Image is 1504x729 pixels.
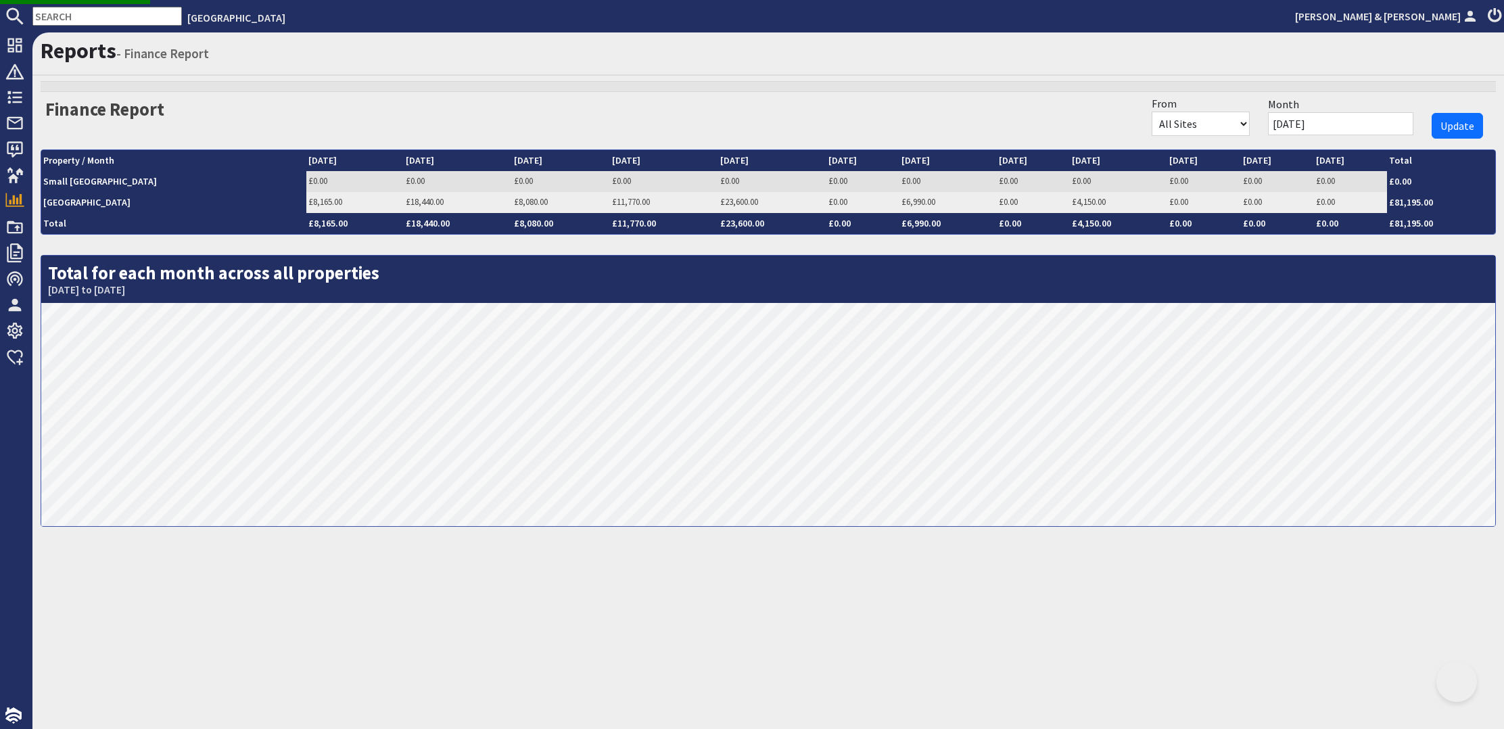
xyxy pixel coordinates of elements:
th: [DATE] [997,150,1070,171]
a: Small [GEOGRAPHIC_DATA] [43,175,157,187]
a: £0.00 [1169,196,1188,208]
a: £0.00 [612,175,631,187]
th: £0.00 [997,213,1070,234]
a: £0.00 [828,175,847,187]
th: [DATE] [306,150,404,171]
a: [GEOGRAPHIC_DATA] [43,196,131,208]
a: £4,150.00 [1072,196,1106,208]
a: £23,600.00 [720,196,758,208]
a: £18,440.00 [406,196,444,208]
th: [DATE] [610,150,718,171]
th: £0.00 [826,213,899,234]
a: £6,990.00 [901,196,935,208]
th: £11,770.00 [610,213,718,234]
th: Total [1387,150,1495,171]
label: Month [1268,96,1299,112]
a: £0.00 [406,175,425,187]
a: £0.00 [1169,175,1188,187]
small: [DATE] to [DATE] [48,283,1488,296]
a: £0.00 [720,175,739,187]
th: Total [41,213,306,234]
th: £81,195.00 [1387,192,1495,213]
th: £8,165.00 [306,213,404,234]
input: SEARCH [32,7,182,26]
a: £11,770.00 [612,196,650,208]
img: staytech_i_w-64f4e8e9ee0a9c174fd5317b4b171b261742d2d393467e5bdba4413f4f884c10.svg [5,707,22,724]
th: [DATE] [1241,150,1314,171]
th: [DATE] [1167,150,1240,171]
a: £0.00 [308,175,327,187]
th: £0.00 [1314,213,1387,234]
th: [DATE] [1070,150,1167,171]
small: - Finance Report [116,45,209,62]
a: £0.00 [1243,196,1262,208]
h2: Finance Report [45,93,164,120]
a: [PERSON_NAME] & [PERSON_NAME] [1295,8,1480,24]
iframe: Toggle Customer Support [1436,661,1477,702]
a: Reports [41,37,116,64]
th: Property / Month [41,150,306,171]
a: £0.00 [1316,175,1335,187]
a: £8,165.00 [308,196,342,208]
a: £0.00 [514,175,533,187]
th: £81,195.00 [1387,213,1495,234]
input: Start Day [1268,112,1413,135]
th: £0.00 [1387,171,1495,192]
th: £8,080.00 [512,213,609,234]
th: [DATE] [826,150,899,171]
a: £0.00 [999,196,1018,208]
th: £6,990.00 [899,213,997,234]
h2: Total for each month across all properties [41,256,1495,304]
label: From [1152,95,1177,112]
a: £0.00 [828,196,847,208]
th: £23,600.00 [718,213,826,234]
a: £0.00 [1072,175,1091,187]
button: Update [1432,113,1483,139]
a: [GEOGRAPHIC_DATA] [187,11,285,24]
span: Update [1440,119,1474,133]
th: [DATE] [1314,150,1387,171]
a: £0.00 [1243,175,1262,187]
th: [DATE] [512,150,609,171]
th: £18,440.00 [404,213,512,234]
th: £0.00 [1241,213,1314,234]
a: £0.00 [1316,196,1335,208]
th: [DATE] [718,150,826,171]
th: [DATE] [404,150,512,171]
th: £4,150.00 [1070,213,1167,234]
th: £0.00 [1167,213,1240,234]
th: [DATE] [899,150,997,171]
a: £0.00 [999,175,1018,187]
a: £8,080.00 [514,196,548,208]
a: £0.00 [901,175,920,187]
